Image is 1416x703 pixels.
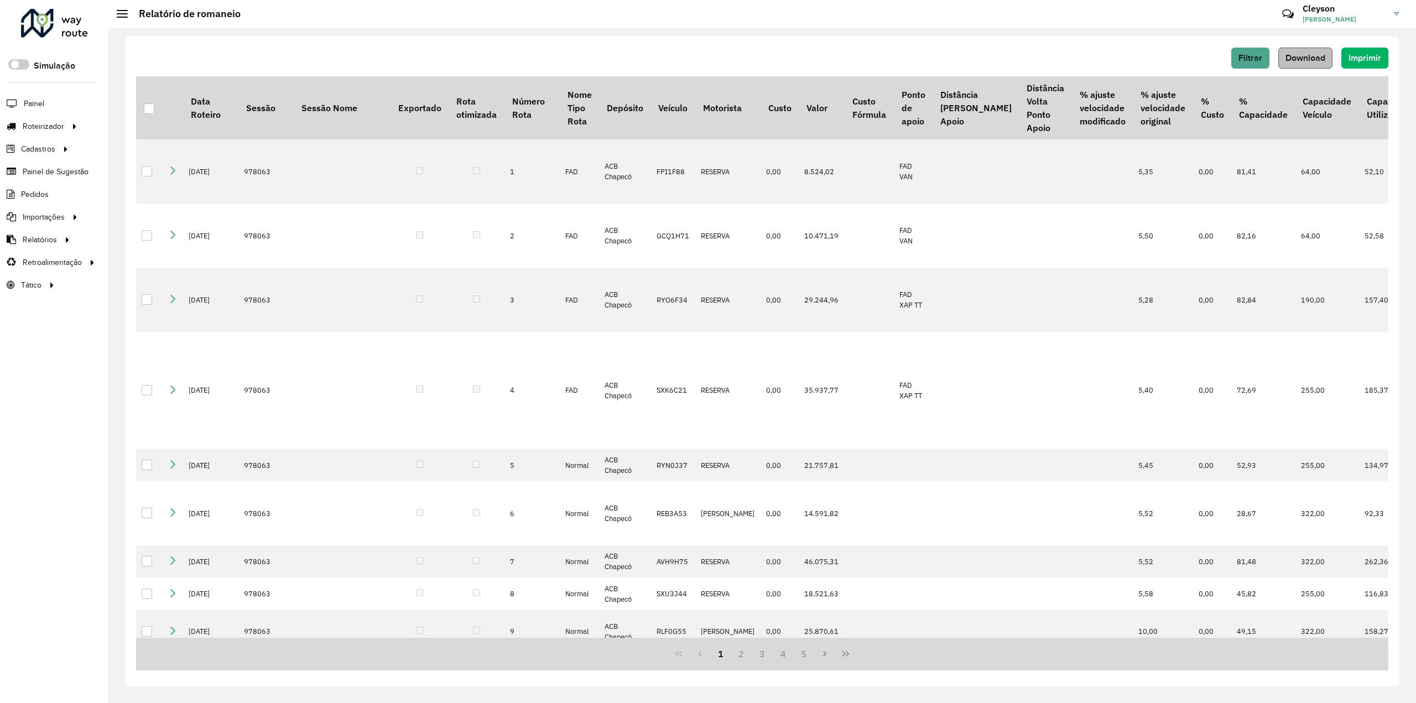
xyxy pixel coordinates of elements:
[814,643,835,664] button: Next Page
[695,610,761,653] td: [PERSON_NAME]
[183,204,238,268] td: [DATE]
[183,76,238,139] th: Data Roteiro
[21,279,41,291] span: Tático
[799,204,845,268] td: 10.471,19
[1231,545,1295,577] td: 81,48
[761,449,799,481] td: 0,00
[695,204,761,268] td: RESERVA
[799,610,845,653] td: 25.870,61
[1193,449,1231,481] td: 0,00
[1295,268,1359,332] td: 190,00
[504,545,560,577] td: 7
[752,643,773,664] button: 3
[560,578,599,610] td: Normal
[560,545,599,577] td: Normal
[504,481,560,545] td: 6
[504,76,560,139] th: Número Rota
[1295,76,1359,139] th: Capacidade Veículo
[560,139,599,204] td: FAD
[1231,481,1295,545] td: 28,67
[1133,139,1193,204] td: 5,35
[560,332,599,449] td: FAD
[1231,268,1295,332] td: 82,84
[1072,76,1133,139] th: % ajuste velocidade modificado
[1349,53,1381,63] span: Imprimir
[1133,578,1193,610] td: 5,58
[1133,610,1193,653] td: 10,00
[560,268,599,332] td: FAD
[695,449,761,481] td: RESERVA
[560,481,599,545] td: Normal
[695,268,761,332] td: RESERVA
[651,139,695,204] td: FPI1F88
[1231,76,1295,139] th: % Capacidade
[799,449,845,481] td: 21.757,81
[731,643,752,664] button: 2
[23,257,82,268] span: Retroalimentação
[449,76,504,139] th: Rota otimizada
[1231,449,1295,481] td: 52,93
[695,545,761,577] td: RESERVA
[1295,481,1359,545] td: 322,00
[1133,332,1193,449] td: 5,40
[1133,449,1193,481] td: 5,45
[1193,481,1231,545] td: 0,00
[894,332,933,449] td: FAD XAP TT
[651,545,695,577] td: AVH9H75
[794,643,815,664] button: 5
[23,211,65,223] span: Importações
[599,76,650,139] th: Depósito
[504,268,560,332] td: 3
[651,610,695,653] td: RLF0G55
[651,332,695,449] td: SXK6C21
[651,449,695,481] td: RYN0J37
[1231,139,1295,204] td: 81,41
[761,545,799,577] td: 0,00
[1295,610,1359,653] td: 322,00
[1193,610,1231,653] td: 0,00
[1231,578,1295,610] td: 45,82
[1133,545,1193,577] td: 5,52
[695,76,761,139] th: Motorista
[1193,139,1231,204] td: 0,00
[695,578,761,610] td: RESERVA
[34,59,75,72] label: Simulação
[23,166,88,178] span: Painel de Sugestão
[651,268,695,332] td: RYO6F34
[504,139,560,204] td: 1
[761,332,799,449] td: 0,00
[504,578,560,610] td: 8
[504,332,560,449] td: 4
[21,143,55,155] span: Cadastros
[1295,139,1359,204] td: 64,00
[23,121,64,132] span: Roteirizador
[183,268,238,332] td: [DATE]
[651,481,695,545] td: REB3A53
[599,332,650,449] td: ACB Chapecó
[710,643,731,664] button: 1
[183,481,238,545] td: [DATE]
[560,449,599,481] td: Normal
[799,481,845,545] td: 14.591,82
[761,610,799,653] td: 0,00
[1231,204,1295,268] td: 82,16
[799,332,845,449] td: 35.937,77
[599,610,650,653] td: ACB Chapecó
[599,449,650,481] td: ACB Chapecó
[1193,332,1231,449] td: 0,00
[23,234,57,246] span: Relatórios
[1285,53,1325,63] span: Download
[894,139,933,204] td: FAD VAN
[695,332,761,449] td: RESERVA
[761,139,799,204] td: 0,00
[599,139,650,204] td: ACB Chapecó
[183,545,238,577] td: [DATE]
[1231,332,1295,449] td: 72,69
[128,8,241,20] h2: Relatório de romaneio
[599,204,650,268] td: ACB Chapecó
[238,139,294,204] td: 978063
[238,545,294,577] td: 978063
[761,76,799,139] th: Custo
[1193,545,1231,577] td: 0,00
[761,204,799,268] td: 0,00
